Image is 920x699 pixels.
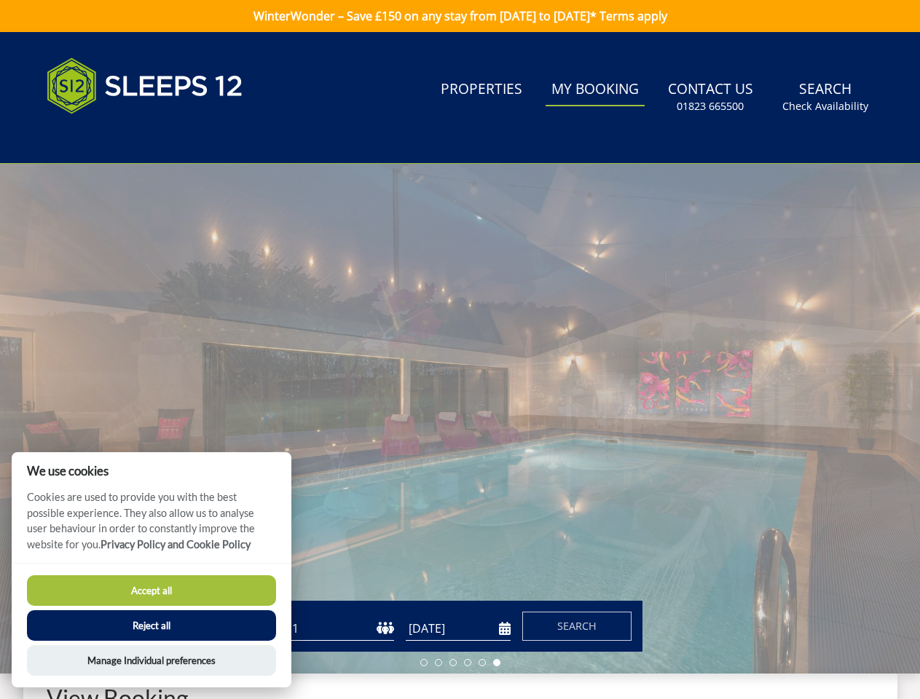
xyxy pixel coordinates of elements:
iframe: Customer reviews powered by Trustpilot [39,131,192,143]
a: Contact Us01823 665500 [662,74,759,121]
a: Privacy Policy and Cookie Policy [101,538,251,550]
input: Arrival Date [406,617,511,641]
small: Check Availability [782,99,868,114]
a: Properties [435,74,528,106]
button: Manage Individual preferences [27,645,276,676]
a: SearchCheck Availability [777,74,874,121]
h2: We use cookies [12,464,291,478]
button: Accept all [27,575,276,606]
small: 01823 665500 [677,99,744,114]
span: Search [557,619,597,633]
button: Search [522,612,632,641]
button: Reject all [27,610,276,641]
p: Cookies are used to provide you with the best possible experience. They also allow us to analyse ... [12,489,291,563]
img: Sleeps 12 [47,50,243,122]
a: My Booking [546,74,645,106]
